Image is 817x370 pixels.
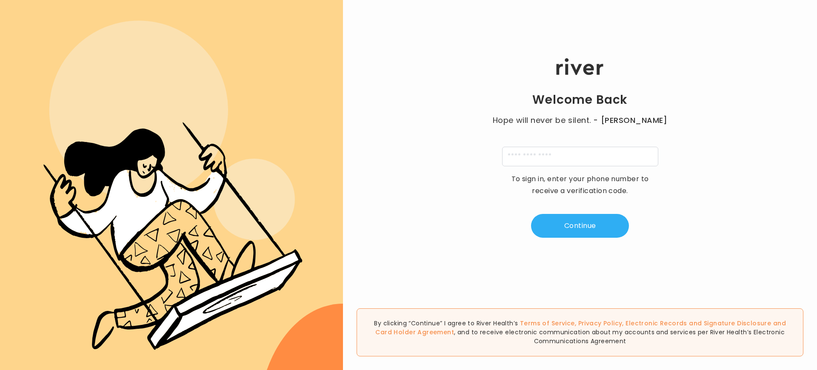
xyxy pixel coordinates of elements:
a: Card Holder Agreement [375,328,454,336]
p: To sign in, enter your phone number to receive a verification code. [506,173,654,197]
a: Terms of Service [520,319,575,327]
div: By clicking “Continue” I agree to River Health’s [357,308,803,356]
p: Hope will never be silent. [484,114,676,126]
a: Electronic Records and Signature Disclosure [626,319,771,327]
button: Continue [531,214,629,238]
span: , and to receive electronic communication about my accounts and services per River Health’s Elect... [454,328,785,345]
h1: Welcome Back [532,92,628,108]
span: , , and [375,319,786,336]
span: - [PERSON_NAME] [593,114,667,126]
a: Privacy Policy [578,319,623,327]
